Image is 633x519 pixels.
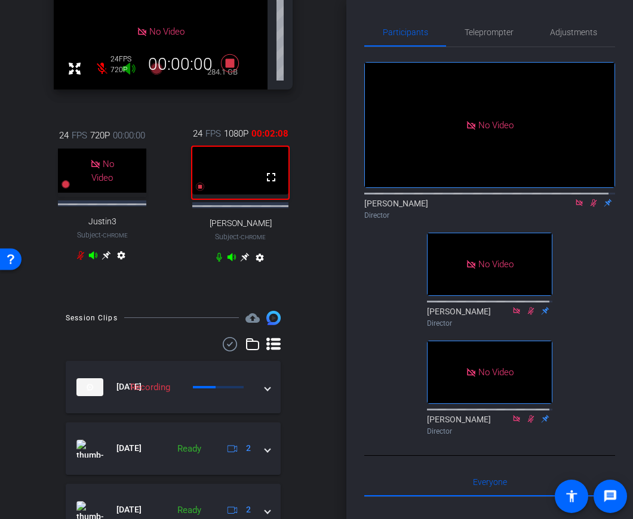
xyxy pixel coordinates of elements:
img: Session clips [266,311,281,325]
span: No Video [478,259,514,270]
mat-icon: settings [253,253,267,267]
span: Subject [215,231,266,242]
mat-icon: accessibility [564,489,579,503]
span: No Video [478,119,514,130]
mat-expansion-panel-header: thumb-nail[DATE]Recording [66,361,281,413]
span: Justin3 [88,217,116,227]
span: Destinations for your clips [245,311,260,325]
div: [PERSON_NAME] [427,305,552,329]
span: 00:00:00 [113,129,145,142]
mat-icon: cloud_upload [245,311,260,325]
div: Ready [171,503,207,517]
div: 720P [110,65,140,75]
span: No Video [91,159,114,183]
div: Recording [124,381,176,394]
div: [PERSON_NAME] [427,413,552,437]
span: Teleprompter [465,28,514,36]
span: FPS [119,55,131,63]
mat-icon: message [603,489,617,503]
span: Adjustments [550,28,597,36]
div: Director [427,318,552,329]
span: Chrome [241,234,266,240]
img: thumb-nail [76,440,103,458]
span: FPS [205,127,221,140]
span: 24 [59,129,69,142]
div: Director [427,426,552,437]
span: - [239,233,241,241]
div: 00:00:00 [140,54,220,75]
span: No Video [478,366,514,377]
span: - [101,231,103,239]
span: Subject [77,230,128,240]
span: Everyone [473,478,507,486]
span: [DATE] [116,381,142,393]
div: Session Clips [66,312,118,324]
div: Ready [171,442,207,456]
span: 2 [246,503,251,516]
span: [DATE] [116,442,142,455]
span: 2 [246,442,251,455]
mat-expansion-panel-header: thumb-nail[DATE]Ready2 [66,422,281,475]
div: Director [364,210,615,221]
mat-icon: fullscreen [264,170,278,184]
img: thumb-nail [76,501,103,519]
span: 720P [90,129,110,142]
span: 1080P [224,127,248,140]
div: 24 [110,54,140,64]
span: 24 [193,127,202,140]
span: Participants [383,28,428,36]
mat-icon: settings [114,251,128,265]
img: thumb-nail [76,378,103,396]
span: Chrome [103,232,128,239]
span: [PERSON_NAME] [210,218,272,228]
div: [PERSON_NAME] [364,197,615,221]
span: [DATE] [116,503,142,516]
span: No Video [149,26,185,36]
span: FPS [72,129,87,142]
span: 00:02:08 [251,127,288,140]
